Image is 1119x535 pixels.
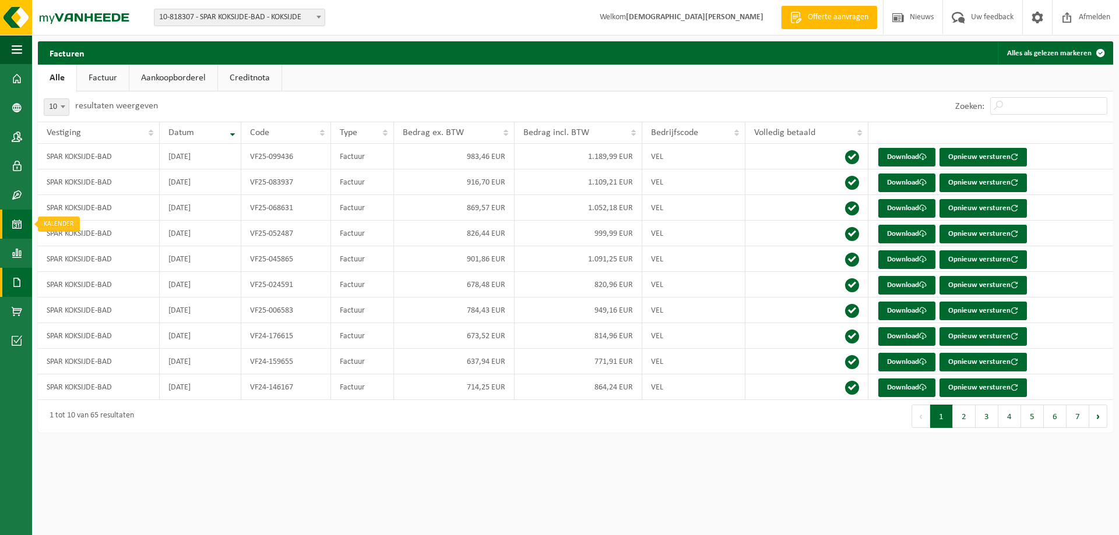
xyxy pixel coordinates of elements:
td: SPAR KOKSIJDE-BAD [38,374,160,400]
button: Opnieuw versturen [939,302,1027,320]
td: Factuur [331,374,393,400]
td: Factuur [331,297,393,323]
td: [DATE] [160,195,241,221]
td: 673,52 EUR [394,323,515,349]
td: [DATE] [160,169,241,195]
a: Download [878,378,935,397]
a: Download [878,353,935,371]
td: 714,25 EUR [394,374,515,400]
td: VF24-176615 [241,323,332,349]
td: 678,48 EUR [394,272,515,297]
td: 983,46 EUR [394,144,515,169]
button: 7 [1067,405,1089,428]
td: SPAR KOKSIJDE-BAD [38,169,160,195]
td: [DATE] [160,272,241,297]
button: Opnieuw versturen [939,148,1027,166]
td: VF24-159655 [241,349,332,374]
a: Offerte aanvragen [781,6,877,29]
td: 999,99 EUR [515,221,642,246]
td: VF25-024591 [241,272,332,297]
td: [DATE] [160,221,241,246]
td: VF25-045865 [241,246,332,272]
td: Factuur [331,349,393,374]
td: SPAR KOKSIJDE-BAD [38,349,160,374]
label: resultaten weergeven [75,101,158,111]
td: 784,43 EUR [394,297,515,323]
td: VF25-052487 [241,221,332,246]
td: 1.189,99 EUR [515,144,642,169]
span: 10-818307 - SPAR KOKSIJDE-BAD - KOKSIJDE [154,9,325,26]
strong: [DEMOGRAPHIC_DATA][PERSON_NAME] [626,13,763,22]
button: Previous [912,405,930,428]
a: Alle [38,65,76,91]
span: Datum [168,128,194,137]
span: Code [250,128,269,137]
td: 1.052,18 EUR [515,195,642,221]
td: [DATE] [160,374,241,400]
a: Download [878,302,935,320]
td: [DATE] [160,349,241,374]
td: SPAR KOKSIJDE-BAD [38,297,160,323]
td: 864,24 EUR [515,374,642,400]
td: Factuur [331,323,393,349]
td: 901,86 EUR [394,246,515,272]
td: 820,96 EUR [515,272,642,297]
td: [DATE] [160,323,241,349]
td: VEL [642,246,745,272]
button: Opnieuw versturen [939,225,1027,243]
td: Factuur [331,195,393,221]
td: Factuur [331,144,393,169]
button: 1 [930,405,953,428]
td: VEL [642,195,745,221]
td: 814,96 EUR [515,323,642,349]
a: Download [878,225,935,243]
span: Bedrijfscode [651,128,698,137]
td: 916,70 EUR [394,169,515,195]
a: Download [878,327,935,346]
td: 637,94 EUR [394,349,515,374]
td: 826,44 EUR [394,221,515,246]
button: Opnieuw versturen [939,327,1027,346]
td: VEL [642,144,745,169]
button: Opnieuw versturen [939,378,1027,397]
td: Factuur [331,272,393,297]
button: Opnieuw versturen [939,353,1027,371]
td: SPAR KOKSIJDE-BAD [38,195,160,221]
button: 6 [1044,405,1067,428]
span: Type [340,128,357,137]
span: 10 [44,98,69,116]
td: Factuur [331,246,393,272]
td: 869,57 EUR [394,195,515,221]
td: 771,91 EUR [515,349,642,374]
td: VEL [642,374,745,400]
td: [DATE] [160,246,241,272]
a: Download [878,173,935,192]
button: 2 [953,405,976,428]
td: VF24-146167 [241,374,332,400]
td: VF25-099436 [241,144,332,169]
a: Creditnota [218,65,281,91]
button: Opnieuw versturen [939,173,1027,192]
td: SPAR KOKSIJDE-BAD [38,246,160,272]
button: Opnieuw versturen [939,276,1027,295]
td: SPAR KOKSIJDE-BAD [38,144,160,169]
td: Factuur [331,169,393,195]
td: [DATE] [160,144,241,169]
button: Next [1089,405,1107,428]
button: 4 [998,405,1021,428]
button: 3 [976,405,998,428]
button: Opnieuw versturen [939,199,1027,218]
a: Aankoopborderel [129,65,217,91]
td: VEL [642,323,745,349]
td: 1.091,25 EUR [515,246,642,272]
span: Bedrag incl. BTW [523,128,589,137]
td: VF25-083937 [241,169,332,195]
td: VF25-006583 [241,297,332,323]
td: SPAR KOKSIJDE-BAD [38,221,160,246]
span: 10-818307 - SPAR KOKSIJDE-BAD - KOKSIJDE [154,9,325,26]
td: VEL [642,349,745,374]
button: Opnieuw versturen [939,250,1027,269]
td: [DATE] [160,297,241,323]
td: VEL [642,169,745,195]
td: Factuur [331,221,393,246]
